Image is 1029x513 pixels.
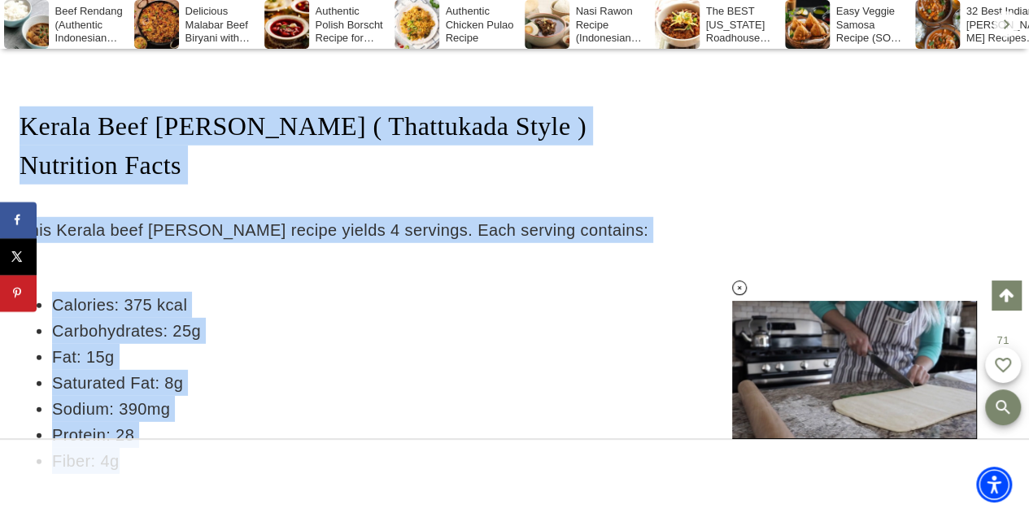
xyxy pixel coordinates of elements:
[976,467,1012,502] div: Accessibility Menu
[52,396,660,422] li: Sodium: 390mg
[120,440,909,513] iframe: Advertisement
[52,344,660,370] li: Fat: 15g
[52,422,660,448] li: Protein: 28
[20,217,660,243] p: This Kerala beef [PERSON_NAME] recipe yields 4 servings. Each serving contains:
[20,111,586,180] span: Kerala Beef [PERSON_NAME] ( Thattukada Style ) Nutrition Facts
[52,318,660,344] li: Carbohydrates: 25g
[741,81,985,285] iframe: Advertisement
[52,292,660,318] li: Calories: 375 kcal
[992,280,1021,310] a: Scroll to top
[52,370,660,396] li: Saturated Fat: 8g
